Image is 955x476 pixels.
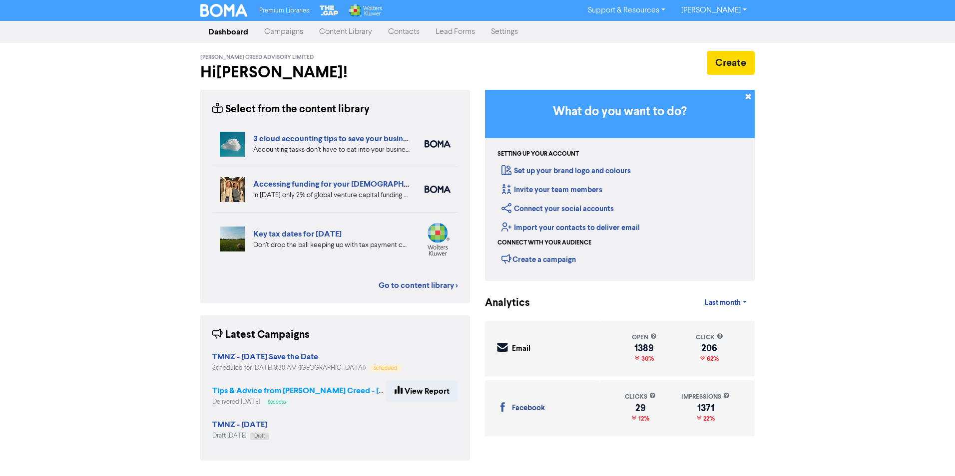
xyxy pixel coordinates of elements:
button: Create [707,51,755,75]
a: Content Library [311,22,380,42]
div: In 2024 only 2% of global venture capital funding went to female-only founding teams. We highligh... [253,190,410,201]
span: [PERSON_NAME] Creed Advisory Limited [200,54,314,61]
a: Dashboard [200,22,256,42]
img: The Gap [318,4,340,17]
div: Scheduled for [DATE] 9:30 AM ([GEOGRAPHIC_DATA]) [212,363,401,373]
img: BOMA Logo [200,4,247,17]
img: boma_accounting [425,140,451,148]
div: Latest Campaigns [212,327,310,343]
a: Contacts [380,22,428,42]
a: Set up your brand logo and colours [501,166,631,176]
div: Select from the content library [212,102,370,117]
div: 206 [696,344,723,352]
span: Draft [254,434,265,439]
div: Draft [DATE] [212,431,269,441]
img: wolters_kluwer [425,223,451,256]
a: Key tax dates for [DATE] [253,229,342,239]
a: Campaigns [256,22,311,42]
a: Support & Resources [580,2,673,18]
div: Analytics [485,295,517,311]
a: Invite your team members [501,185,602,195]
a: Tips & Advice from [PERSON_NAME] Creed - [DATE] [212,387,402,395]
div: Don’t drop the ball keeping up with tax payment commitments. [253,240,410,250]
a: Settings [483,22,526,42]
div: Facebook [512,403,545,414]
a: TMNZ - [DATE] Save the Date [212,353,318,361]
a: Go to content library > [379,279,458,291]
strong: TMNZ - [DATE] Save the Date [212,352,318,362]
span: Premium Libraries: [259,7,310,14]
strong: Tips & Advice from [PERSON_NAME] Creed - [DATE] [212,386,402,396]
iframe: Chat Widget [905,428,955,476]
a: Last month [697,293,755,313]
div: 29 [625,404,656,412]
h3: What do you want to do? [500,105,740,119]
div: clicks [625,392,656,402]
div: 1389 [632,344,657,352]
img: boma [425,186,451,193]
a: 3 cloud accounting tips to save your business time and money [253,134,473,144]
span: Success [268,400,286,405]
div: 1371 [681,404,730,412]
span: 30% [639,355,654,363]
div: Getting Started in BOMA [485,90,755,281]
div: open [632,333,657,342]
strong: TMNZ - [DATE] [212,420,267,430]
span: 62% [705,355,719,363]
div: Accounting tasks don’t have to eat into your business time. With the right cloud accounting softw... [253,145,410,155]
div: Connect with your audience [497,238,591,247]
a: Lead Forms [428,22,483,42]
div: Create a campaign [501,251,576,266]
a: Accessing funding for your [DEMOGRAPHIC_DATA]-led businesses [253,179,497,189]
div: Setting up your account [497,150,579,159]
div: click [696,333,723,342]
h2: Hi [PERSON_NAME] ! [200,63,470,82]
div: Delivered [DATE] [212,397,386,407]
div: impressions [681,392,730,402]
a: Connect your social accounts [501,204,614,214]
span: 12% [636,415,649,423]
span: 22% [701,415,715,423]
span: Last month [705,298,741,307]
a: [PERSON_NAME] [673,2,755,18]
a: View Report [386,381,458,402]
img: Wolters Kluwer [348,4,382,17]
a: Import your contacts to deliver email [501,223,640,233]
span: Scheduled [374,366,397,371]
div: Email [512,343,530,355]
a: TMNZ - [DATE] [212,421,267,429]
